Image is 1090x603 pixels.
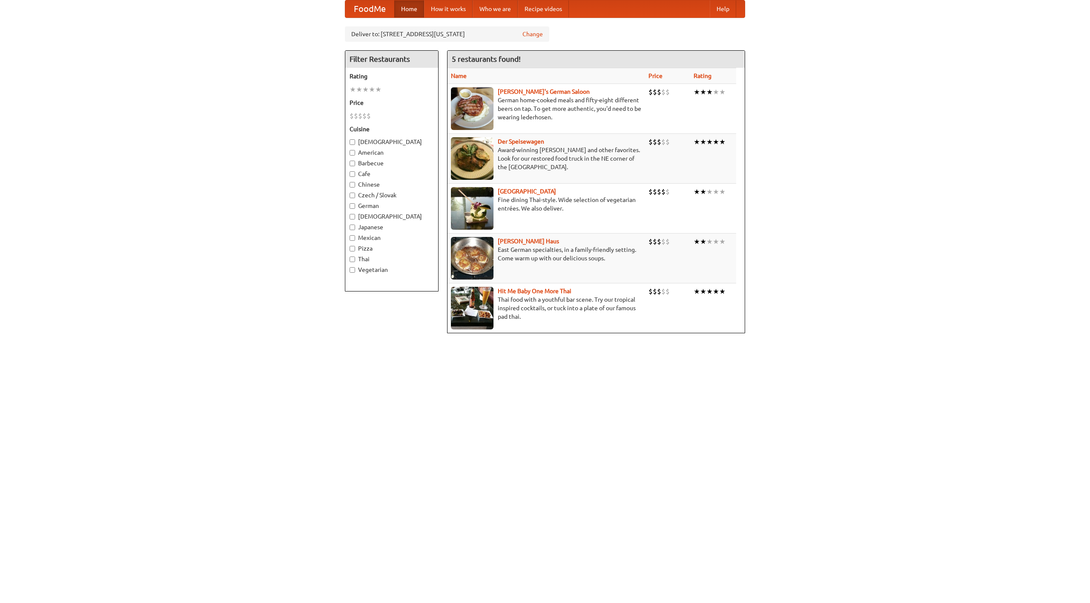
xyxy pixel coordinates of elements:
div: Deliver to: [STREET_ADDRESS][US_STATE] [345,26,549,42]
li: $ [661,187,665,196]
li: $ [657,187,661,196]
input: Pizza [350,246,355,251]
label: Japanese [350,223,434,231]
p: Award-winning [PERSON_NAME] and other favorites. Look for our restored food truck in the NE corne... [451,146,642,171]
li: ★ [719,137,726,147]
li: $ [661,237,665,246]
input: Japanese [350,225,355,230]
a: Der Speisewagen [498,138,544,145]
li: $ [648,237,653,246]
li: $ [653,87,657,97]
li: ★ [706,187,713,196]
p: East German specialties, in a family-friendly setting. Come warm up with our delicious soups. [451,245,642,263]
label: Cafe [350,170,434,178]
li: ★ [719,187,726,196]
label: German [350,202,434,210]
label: American [350,148,434,157]
li: $ [653,287,657,296]
input: German [350,203,355,209]
li: ★ [706,237,713,246]
li: $ [661,87,665,97]
label: Chinese [350,180,434,189]
li: ★ [700,137,706,147]
li: ★ [719,287,726,296]
li: $ [665,237,670,246]
a: Help [710,0,736,17]
input: Barbecue [350,161,355,166]
li: ★ [706,287,713,296]
a: Price [648,72,663,79]
li: ★ [700,87,706,97]
li: ★ [375,85,381,94]
h5: Price [350,98,434,107]
h4: Filter Restaurants [345,51,438,68]
a: Rating [694,72,711,79]
label: Mexican [350,234,434,242]
p: Thai food with a youthful bar scene. Try our tropical inspired cocktails, or tuck into a plate of... [451,295,642,321]
li: ★ [700,187,706,196]
li: ★ [700,287,706,296]
h5: Rating [350,72,434,81]
li: ★ [700,237,706,246]
a: Change [522,30,543,38]
a: FoodMe [345,0,394,17]
img: satay.jpg [451,187,493,230]
li: $ [657,287,661,296]
img: speisewagen.jpg [451,137,493,180]
label: Vegetarian [350,265,434,274]
label: Thai [350,255,434,263]
a: Who we are [473,0,518,17]
p: Fine dining Thai-style. Wide selection of vegetarian entrées. We also deliver. [451,196,642,213]
img: kohlhaus.jpg [451,237,493,280]
li: $ [657,237,661,246]
input: Cafe [350,171,355,177]
li: ★ [694,287,700,296]
li: ★ [713,137,719,147]
li: $ [653,187,657,196]
li: ★ [694,187,700,196]
li: ★ [350,85,356,94]
li: $ [358,111,362,121]
li: ★ [719,87,726,97]
input: Mexican [350,235,355,241]
li: $ [657,87,661,97]
a: [GEOGRAPHIC_DATA] [498,188,556,195]
li: $ [648,87,653,97]
li: ★ [713,87,719,97]
label: [DEMOGRAPHIC_DATA] [350,138,434,146]
h5: Cuisine [350,125,434,133]
li: $ [648,187,653,196]
label: Barbecue [350,159,434,167]
input: Czech / Slovak [350,193,355,198]
li: ★ [694,137,700,147]
input: American [350,150,355,156]
li: $ [653,137,657,147]
li: $ [657,137,661,147]
li: $ [648,137,653,147]
label: Czech / Slovak [350,191,434,199]
a: Hit Me Baby One More Thai [498,288,571,294]
li: ★ [694,237,700,246]
input: Thai [350,257,355,262]
label: [DEMOGRAPHIC_DATA] [350,212,434,221]
a: [PERSON_NAME] Haus [498,238,559,245]
a: [PERSON_NAME]'s German Saloon [498,88,590,95]
p: German home-cooked meals and fifty-eight different beers on tap. To get more authentic, you'd nee... [451,96,642,121]
li: $ [665,137,670,147]
a: Recipe videos [518,0,569,17]
a: Name [451,72,467,79]
li: ★ [356,85,362,94]
li: ★ [362,85,369,94]
li: $ [350,111,354,121]
a: Home [394,0,424,17]
a: How it works [424,0,473,17]
li: ★ [706,87,713,97]
input: [DEMOGRAPHIC_DATA] [350,139,355,145]
input: Chinese [350,182,355,188]
input: [DEMOGRAPHIC_DATA] [350,214,355,219]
